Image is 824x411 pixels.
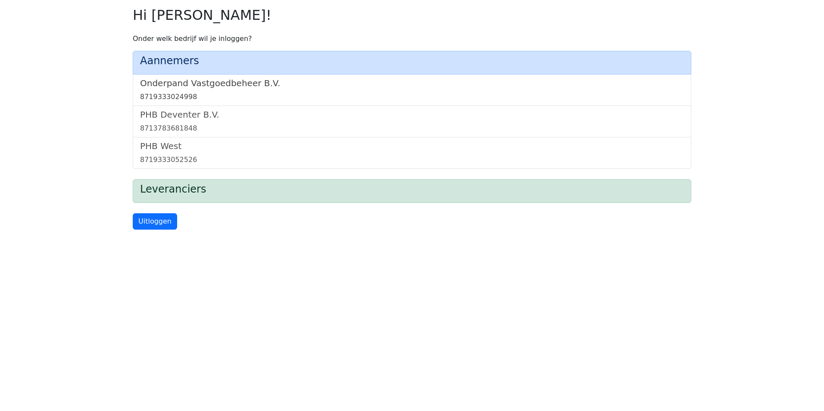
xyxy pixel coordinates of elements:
[140,92,684,102] div: 8719333024998
[140,109,684,134] a: PHB Deventer B.V.8713783681848
[140,123,684,134] div: 8713783681848
[133,7,691,23] h2: Hi [PERSON_NAME]!
[133,213,177,230] a: Uitloggen
[140,183,684,196] h4: Leveranciers
[140,55,684,67] h4: Aannemers
[140,141,684,151] h5: PHB West
[140,78,684,88] h5: Onderpand Vastgoedbeheer B.V.
[140,78,684,102] a: Onderpand Vastgoedbeheer B.V.8719333024998
[133,34,691,44] p: Onder welk bedrijf wil je inloggen?
[140,155,684,165] div: 8719333052526
[140,109,684,120] h5: PHB Deventer B.V.
[140,141,684,165] a: PHB West8719333052526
